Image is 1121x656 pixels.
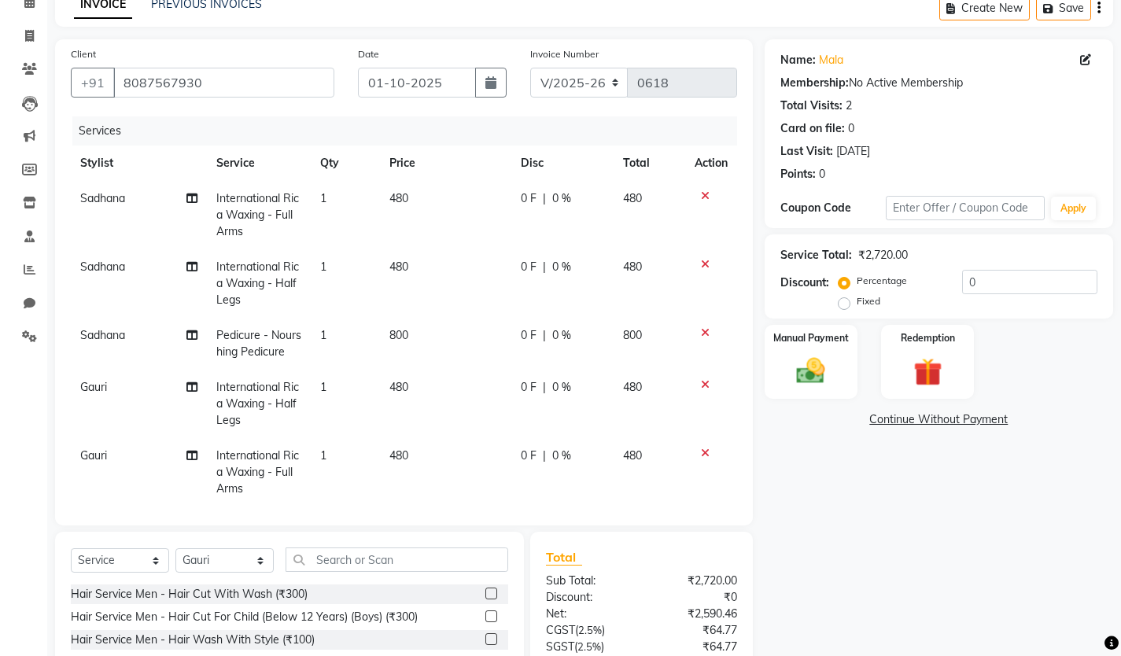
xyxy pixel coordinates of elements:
[857,294,880,308] label: Fixed
[552,379,571,396] span: 0 %
[320,380,326,394] span: 1
[819,52,843,68] a: Mala
[546,639,574,654] span: SGST
[207,146,311,181] th: Service
[857,274,907,288] label: Percentage
[216,260,299,307] span: International Rica Waxing - Half Legs
[543,448,546,464] span: |
[546,623,575,637] span: CGST
[546,549,582,566] span: Total
[534,622,641,639] div: ( )
[641,589,748,606] div: ₹0
[641,639,748,655] div: ₹64.77
[886,196,1045,220] input: Enter Offer / Coupon Code
[773,331,849,345] label: Manual Payment
[552,448,571,464] span: 0 %
[389,328,408,342] span: 800
[623,191,642,205] span: 480
[320,260,326,274] span: 1
[552,259,571,275] span: 0 %
[787,355,834,388] img: _cash.svg
[216,328,301,359] span: Pedicure - Nourshing Pedicure
[320,328,326,342] span: 1
[780,275,829,291] div: Discount:
[780,200,886,216] div: Coupon Code
[641,606,748,622] div: ₹2,590.46
[521,190,537,207] span: 0 F
[543,327,546,344] span: |
[216,448,299,496] span: International Rica Waxing - Full Arms
[901,331,955,345] label: Redemption
[80,191,125,205] span: Sadhana
[552,327,571,344] span: 0 %
[358,47,379,61] label: Date
[521,379,537,396] span: 0 F
[320,191,326,205] span: 1
[71,47,96,61] label: Client
[623,380,642,394] span: 480
[641,622,748,639] div: ₹64.77
[623,328,642,342] span: 800
[511,146,614,181] th: Disc
[380,146,511,181] th: Price
[780,120,845,137] div: Card on file:
[614,146,684,181] th: Total
[311,146,380,181] th: Qty
[80,448,107,463] span: Gauri
[521,259,537,275] span: 0 F
[389,448,408,463] span: 480
[780,75,849,91] div: Membership:
[71,68,115,98] button: +91
[578,624,602,636] span: 2.5%
[780,75,1097,91] div: No Active Membership
[577,640,601,653] span: 2.5%
[521,448,537,464] span: 0 F
[80,260,125,274] span: Sadhana
[521,327,537,344] span: 0 F
[389,380,408,394] span: 480
[71,609,418,625] div: Hair Service Men - Hair Cut For Child (Below 12 Years) (Boys) (₹300)
[858,247,908,264] div: ₹2,720.00
[641,573,748,589] div: ₹2,720.00
[623,448,642,463] span: 480
[780,143,833,160] div: Last Visit:
[389,260,408,274] span: 480
[836,143,870,160] div: [DATE]
[113,68,334,98] input: Search by Name/Mobile/Email/Code
[320,448,326,463] span: 1
[534,589,641,606] div: Discount:
[780,98,843,114] div: Total Visits:
[534,606,641,622] div: Net:
[543,379,546,396] span: |
[552,190,571,207] span: 0 %
[530,47,599,61] label: Invoice Number
[80,328,125,342] span: Sadhana
[71,146,207,181] th: Stylist
[780,52,816,68] div: Name:
[846,98,852,114] div: 2
[80,380,107,394] span: Gauri
[848,120,854,137] div: 0
[534,639,641,655] div: ( )
[389,191,408,205] span: 480
[543,190,546,207] span: |
[216,380,299,427] span: International Rica Waxing - Half Legs
[286,547,508,572] input: Search or Scan
[534,573,641,589] div: Sub Total:
[71,632,315,648] div: Hair Service Men - Hair Wash With Style (₹100)
[905,355,951,390] img: _gift.svg
[819,166,825,182] div: 0
[216,191,299,238] span: International Rica Waxing - Full Arms
[72,116,749,146] div: Services
[780,247,852,264] div: Service Total:
[1051,197,1096,220] button: Apply
[780,166,816,182] div: Points:
[543,259,546,275] span: |
[685,146,737,181] th: Action
[768,411,1110,428] a: Continue Without Payment
[71,586,308,603] div: Hair Service Men - Hair Cut With Wash (₹300)
[623,260,642,274] span: 480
